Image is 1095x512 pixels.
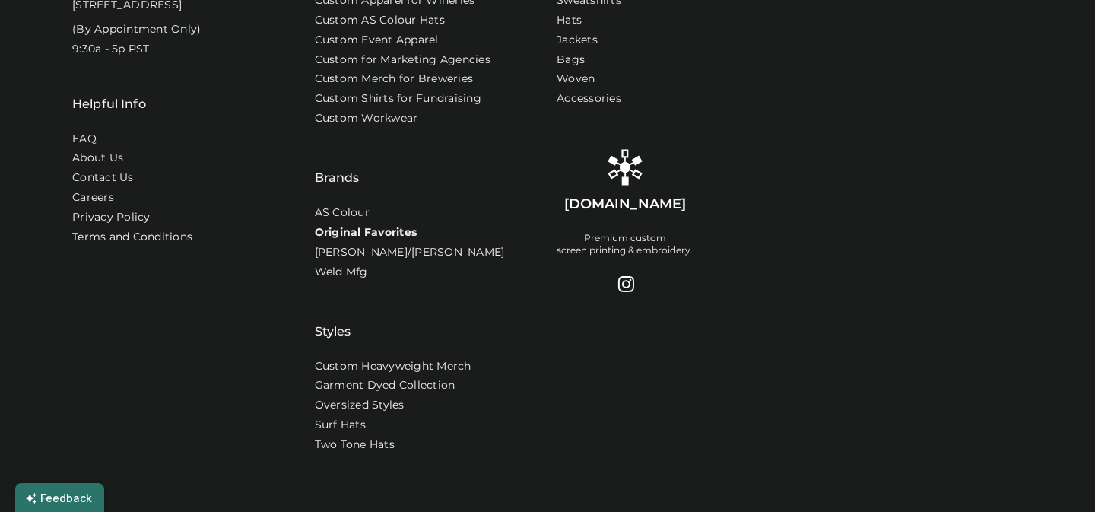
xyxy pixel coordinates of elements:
a: Oversized Styles [315,398,405,413]
a: Custom Heavyweight Merch [315,359,471,374]
div: Brands [315,131,360,187]
a: Surf Hats [315,418,366,433]
div: Premium custom screen printing & embroidery. [557,232,693,256]
a: Weld Mfg [315,265,368,280]
img: Rendered Logo - Screens [607,149,643,186]
a: Jackets [557,33,598,48]
a: Custom for Marketing Agencies [315,52,490,68]
div: Terms and Conditions [72,230,192,245]
a: FAQ [72,132,97,147]
iframe: Front Chat [1023,444,1088,509]
div: (By Appointment Only) [72,22,201,37]
a: AS Colour [315,205,370,221]
a: Custom Event Apparel [315,33,439,48]
a: Privacy Policy [72,210,151,225]
a: Bags [557,52,585,68]
a: Accessories [557,91,621,107]
a: Two Tone Hats [315,437,395,453]
a: Garment Dyed Collection [315,378,455,393]
div: Styles [315,285,351,341]
div: [DOMAIN_NAME] [564,195,686,214]
a: Custom Shirts for Fundraising [315,91,481,107]
a: Original Favorites [315,225,417,240]
a: Custom AS Colour Hats [315,13,445,28]
div: Helpful Info [72,95,146,113]
a: Custom Merch for Breweries [315,72,474,87]
a: Hats [557,13,582,28]
a: About Us [72,151,123,166]
a: Woven [557,72,595,87]
a: Contact Us [72,170,134,186]
a: Careers [72,190,114,205]
div: 9:30a - 5p PST [72,42,150,57]
a: Custom Workwear [315,111,418,126]
a: [PERSON_NAME]/[PERSON_NAME] [315,245,505,260]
